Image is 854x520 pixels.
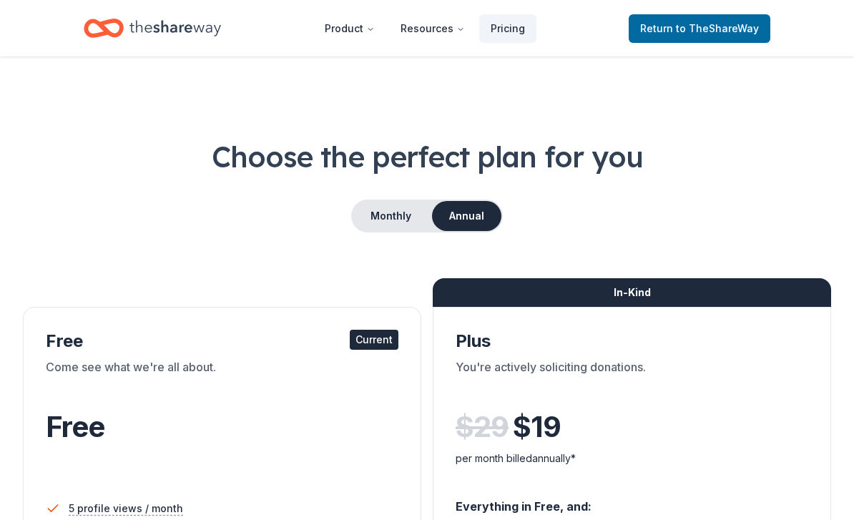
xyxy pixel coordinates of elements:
div: Everything in Free, and: [456,486,808,516]
div: In-Kind [433,278,831,307]
a: Home [84,11,221,45]
div: Plus [456,330,808,353]
h1: Choose the perfect plan for you [23,137,831,177]
span: to TheShareWay [676,22,759,34]
div: Come see what we're all about. [46,358,398,398]
button: Annual [432,201,501,231]
button: Product [313,14,386,43]
span: Free [46,409,104,444]
div: per month billed annually* [456,450,808,467]
div: Current [350,330,398,350]
button: Resources [389,14,476,43]
span: 5 profile views / month [69,500,183,517]
nav: Main [313,11,536,45]
div: You're actively soliciting donations. [456,358,808,398]
a: Returnto TheShareWay [629,14,770,43]
a: Pricing [479,14,536,43]
button: Monthly [353,201,429,231]
div: Free [46,330,398,353]
span: Return [640,20,759,37]
span: $ 19 [513,407,561,447]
